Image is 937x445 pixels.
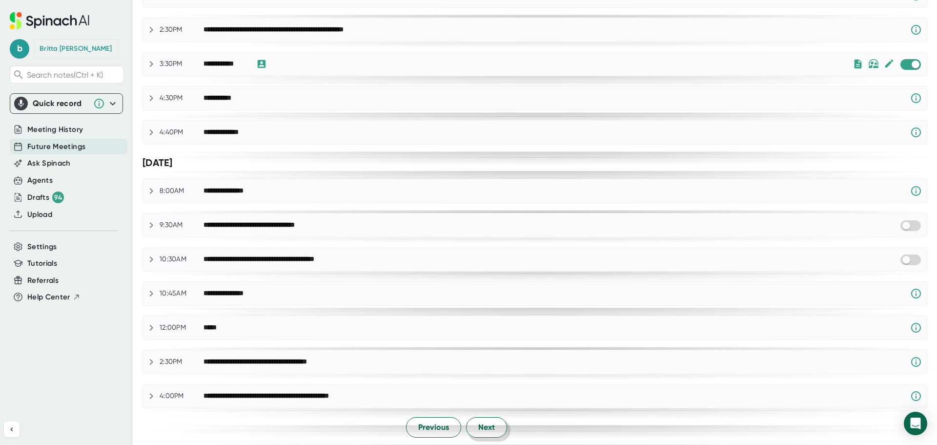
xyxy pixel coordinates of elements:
[27,209,52,220] button: Upload
[27,241,57,253] button: Settings
[910,127,922,138] svg: Spinach requires a video conference link.
[27,292,81,303] button: Help Center
[143,157,927,169] div: [DATE]
[904,412,927,435] div: Open Intercom Messenger
[418,422,449,433] span: Previous
[27,191,64,203] button: Drafts 94
[40,44,112,53] div: Britta Meints
[160,323,204,332] div: 12:00PM
[27,124,83,135] button: Meeting History
[160,60,204,68] div: 3:30PM
[160,289,204,298] div: 10:45AM
[160,392,204,401] div: 4:00PM
[27,191,64,203] div: Drafts
[910,24,922,36] svg: Spinach requires a video conference link.
[160,255,204,264] div: 10:30AM
[27,70,121,80] span: Search notes (Ctrl + K)
[910,356,922,368] svg: Spinach requires a video conference link.
[27,141,85,152] button: Future Meetings
[27,258,57,269] button: Tutorials
[910,322,922,334] svg: Spinach requires a video conference link.
[910,288,922,299] svg: Spinach requires a video conference link.
[33,99,88,108] div: Quick record
[27,158,71,169] button: Ask Spinach
[868,59,879,69] img: internal-only.bf9814430b306fe8849ed4717edd4846.svg
[14,94,119,113] div: Quick record
[160,94,204,103] div: 4:30PM
[10,39,29,59] span: b
[406,417,461,438] button: Previous
[52,191,64,203] div: 94
[160,25,204,34] div: 2:30PM
[27,292,70,303] span: Help Center
[160,358,204,366] div: 2:30PM
[160,221,204,230] div: 9:30AM
[27,275,59,286] button: Referrals
[910,185,922,197] svg: Spinach requires a video conference link.
[160,187,204,195] div: 8:00AM
[910,390,922,402] svg: Spinach requires a video conference link.
[160,128,204,137] div: 4:40PM
[910,92,922,104] svg: Spinach requires a video conference link.
[478,422,495,433] span: Next
[466,417,507,438] button: Next
[27,175,53,186] button: Agents
[4,422,20,437] button: Collapse sidebar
